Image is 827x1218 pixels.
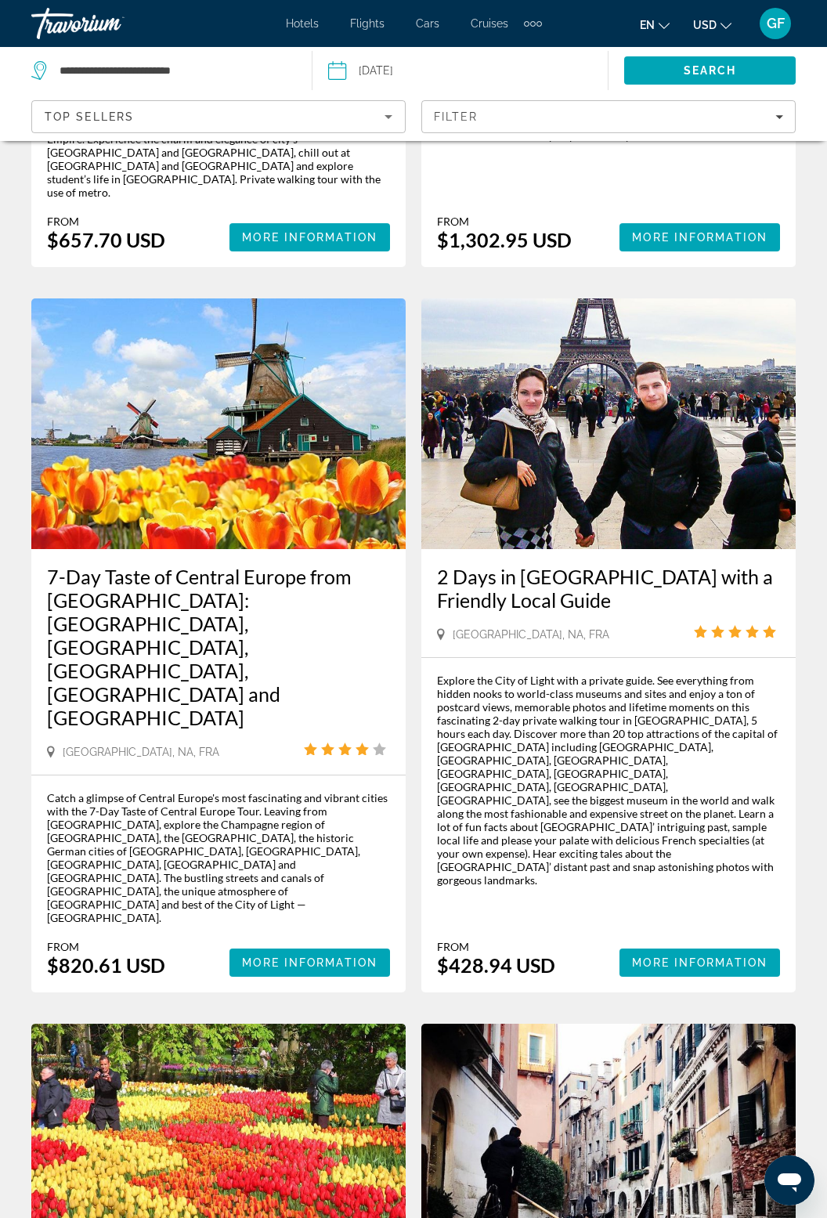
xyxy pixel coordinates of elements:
[242,231,377,244] span: More Information
[524,11,542,36] button: Extra navigation items
[421,298,796,549] img: 2 Days in Paris with a Friendly Local Guide
[684,64,737,77] span: Search
[229,949,390,977] button: More Information
[640,19,655,31] span: en
[632,956,767,969] span: More Information
[453,628,609,641] span: [GEOGRAPHIC_DATA], NA, FRA
[640,13,670,36] button: Change language
[45,110,134,123] span: Top Sellers
[437,953,555,977] div: $428.94 USD
[328,47,609,94] button: [DATE]Date: Dec 27, 2025
[350,17,385,30] a: Flights
[47,940,165,953] div: From
[31,298,406,549] img: 7-Day Taste of Central Europe from Paris: Germany, Netherlands, Belgium, Luxembourg and France
[229,223,390,251] button: More Information
[437,228,572,251] div: $1,302.95 USD
[437,565,780,612] a: 2 Days in [GEOGRAPHIC_DATA] with a Friendly Local Guide
[45,107,392,126] mat-select: Sort by
[58,59,296,82] input: Search destination
[764,1155,814,1205] iframe: Button to launch messaging window
[47,565,390,729] a: 7-Day Taste of Central Europe from [GEOGRAPHIC_DATA]: [GEOGRAPHIC_DATA], [GEOGRAPHIC_DATA], [GEOG...
[434,110,479,123] span: Filter
[47,791,390,924] div: Catch a glimpse of Central Europe's most fascinating and vibrant cities with the 7-Day Taste of C...
[437,674,780,887] div: Explore the City of Light with a private guide. See everything from hidden nooks to world-class m...
[286,17,319,30] a: Hotels
[31,3,188,44] a: Travorium
[47,953,165,977] div: $820.61 USD
[632,231,767,244] span: More Information
[437,940,555,953] div: From
[47,228,165,251] div: $657.70 USD
[421,100,796,133] button: Filters
[47,215,165,228] div: From
[619,949,780,977] button: More Information
[767,16,785,31] span: GF
[755,7,796,40] button: User Menu
[624,56,796,85] button: Search
[437,215,572,228] div: From
[63,746,219,758] span: [GEOGRAPHIC_DATA], NA, FRA
[693,19,717,31] span: USD
[693,13,731,36] button: Change currency
[619,223,780,251] button: More Information
[242,956,377,969] span: More Information
[471,17,508,30] a: Cruises
[416,17,439,30] a: Cars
